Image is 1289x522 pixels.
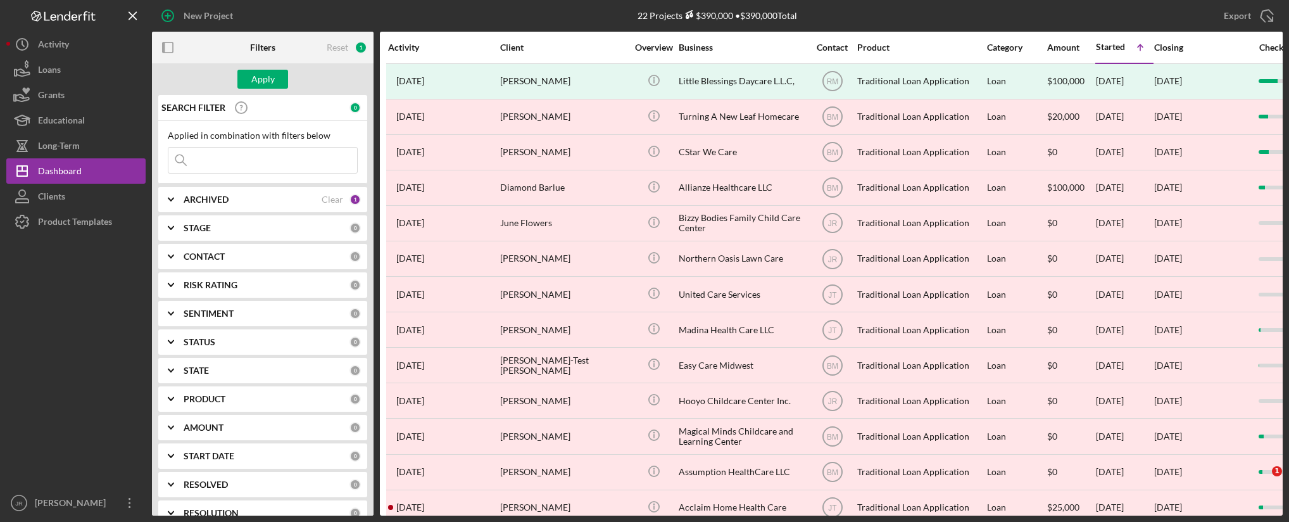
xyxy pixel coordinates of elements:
[827,255,837,264] text: JR
[396,182,424,193] time: 2024-04-11 18:08
[500,42,627,53] div: Client
[500,277,627,311] div: [PERSON_NAME]
[6,32,146,57] a: Activity
[6,108,146,133] a: Educational
[827,184,838,193] text: BM
[679,136,805,169] div: CStar We Care
[857,384,984,417] div: Traditional Loan Application
[828,504,837,512] text: JT
[630,42,677,53] div: Overview
[6,133,146,158] button: Long-Term
[679,419,805,453] div: Magical Minds Childcare and Learning Center
[826,77,838,86] text: RM
[827,113,838,122] text: BM
[1096,136,1153,169] div: [DATE]
[808,42,856,53] div: Contact
[38,57,61,86] div: Loans
[1047,277,1095,311] div: $0
[987,207,1046,240] div: Loan
[38,32,69,60] div: Activity
[1047,348,1095,382] div: $0
[38,158,82,187] div: Dashboard
[396,218,424,228] time: 2024-04-22 23:02
[1096,455,1153,489] div: [DATE]
[1047,136,1095,169] div: $0
[679,207,805,240] div: Bizzy Bodies Family Child Care Center
[38,82,65,111] div: Grants
[987,455,1046,489] div: Loan
[184,337,215,347] b: STATUS
[827,219,837,228] text: JR
[987,277,1046,311] div: Loan
[1047,455,1095,489] div: $0
[396,467,424,477] time: 2024-09-18 05:40
[349,479,361,490] div: 0
[1096,207,1153,240] div: [DATE]
[1096,313,1153,347] div: [DATE]
[1154,111,1182,122] time: [DATE]
[1096,242,1153,276] div: [DATE]
[987,171,1046,205] div: Loan
[184,223,211,233] b: STAGE
[857,65,984,98] div: Traditional Loan Application
[827,468,838,477] text: BM
[1154,324,1182,335] time: [DATE]
[500,348,627,382] div: [PERSON_NAME]-Test [PERSON_NAME]
[1096,419,1153,453] div: [DATE]
[1224,3,1251,29] div: Export
[396,325,424,335] time: 2024-06-24 22:35
[349,251,361,262] div: 0
[396,360,424,371] time: 2024-06-21 20:37
[251,70,275,89] div: Apply
[1047,42,1095,53] div: Amount
[1047,384,1095,417] div: $0
[679,42,805,53] div: Business
[857,455,984,489] div: Traditional Loan Application
[827,361,838,370] text: BM
[1154,431,1182,442] time: [DATE]
[987,65,1046,98] div: Loan
[237,70,288,89] button: Apply
[500,207,627,240] div: June Flowers
[1154,502,1182,512] time: [DATE]
[1154,182,1182,193] time: [DATE]
[828,290,837,299] text: JT
[679,277,805,311] div: United Care Services
[6,184,146,209] button: Clients
[1096,100,1153,134] div: [DATE]
[1047,100,1095,134] div: $20,000
[38,133,80,162] div: Long-Term
[396,76,424,86] time: 2024-05-13 18:20
[679,242,805,276] div: Northern Oasis Lawn Care
[679,65,805,98] div: Little Blessings Daycare L.L.C,
[500,171,627,205] div: Diamond Barlue
[1272,466,1282,476] span: 1
[6,209,146,234] a: Product Templates
[682,10,733,21] div: $390,000
[1154,146,1182,157] time: [DATE]
[396,147,424,157] time: 2024-05-25 18:33
[184,251,225,262] b: CONTACT
[828,326,837,334] text: JT
[349,336,361,348] div: 0
[6,57,146,82] button: Loans
[396,253,424,264] time: 2024-04-24 01:04
[396,502,424,512] time: 2024-10-16 16:31
[1246,466,1276,497] iframe: Intercom live chat
[1047,419,1095,453] div: $0
[1096,65,1153,98] div: [DATE]
[1096,348,1153,382] div: [DATE]
[500,313,627,347] div: [PERSON_NAME]
[987,384,1046,417] div: Loan
[987,242,1046,276] div: Loan
[1154,42,1249,53] div: Closing
[857,136,984,169] div: Traditional Loan Application
[388,42,499,53] div: Activity
[1096,277,1153,311] div: [DATE]
[1154,217,1182,228] time: [DATE]
[1047,313,1095,347] div: $0
[500,419,627,453] div: [PERSON_NAME]
[857,171,984,205] div: Traditional Loan Application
